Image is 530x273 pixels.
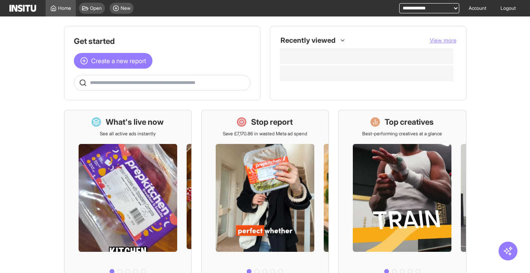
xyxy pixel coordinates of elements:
p: Save £7,170.86 in wasted Meta ad spend [223,131,307,137]
h1: Stop report [251,116,293,127]
p: Best-performing creatives at a glance [362,131,442,137]
span: New [121,5,130,11]
span: Home [58,5,71,11]
p: See all active ads instantly [100,131,156,137]
span: Create a new report [91,56,146,66]
span: Open [90,5,102,11]
h1: Get started [74,36,251,47]
img: Logo [9,5,36,12]
button: Create a new report [74,53,152,69]
h1: What's live now [106,116,164,127]
button: View more [430,36,457,44]
h1: Top creatives [385,116,434,127]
